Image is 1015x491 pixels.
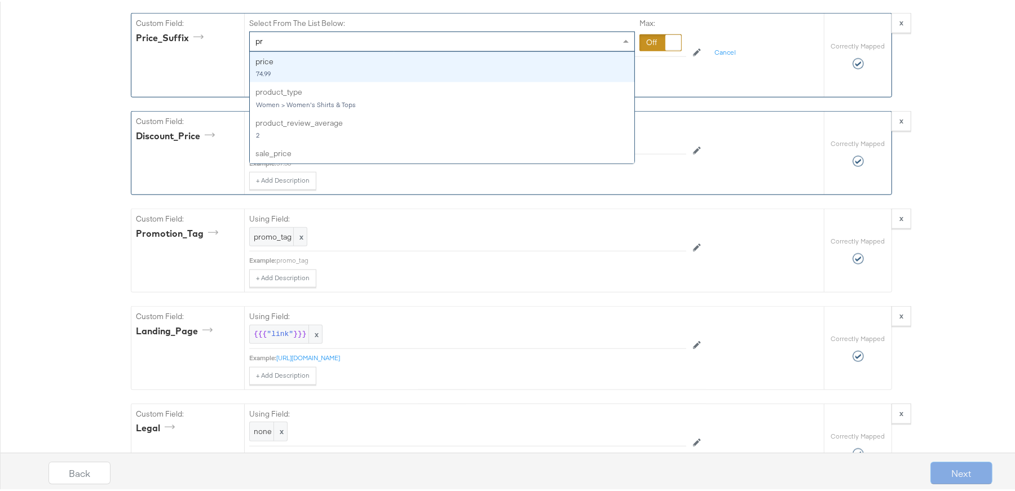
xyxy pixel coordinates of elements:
[831,40,885,49] label: Correctly Mapped
[255,55,629,65] div: price
[136,309,240,320] label: Custom Field:
[892,304,911,325] button: x
[276,254,686,263] div: promo_tag
[293,328,306,338] span: }}}
[255,68,629,76] div: 74.99
[899,16,903,26] strong: x
[254,230,303,241] span: promo_tag
[273,421,287,439] span: x
[831,235,885,244] label: Correctly Mapped
[249,365,316,383] button: + Add Description
[250,142,634,173] div: sale_price
[293,226,307,245] span: x
[892,402,911,422] button: x
[892,109,911,130] button: x
[831,430,885,439] label: Correctly Mapped
[899,211,903,222] strong: x
[254,328,267,338] span: {{{
[250,50,634,81] div: price
[267,328,293,338] span: "link"
[249,309,686,320] label: Using Field:
[892,207,911,227] button: x
[136,212,240,223] label: Custom Field:
[255,99,629,107] div: Women > Women's Shirts & Tops
[249,16,345,27] label: Select From The List Below:
[708,42,743,60] button: Cancel
[255,85,629,96] div: product_type
[249,268,316,286] button: + Add Description
[899,406,903,417] strong: x
[136,420,179,433] div: Legal
[899,114,903,124] strong: x
[249,407,686,418] label: Using Field:
[136,30,208,43] div: Price_Suffix
[831,333,885,342] label: Correctly Mapped
[639,16,682,27] label: Max:
[892,11,911,32] button: x
[249,352,276,361] div: Example:
[308,324,322,342] span: x
[249,212,686,223] label: Using Field:
[831,138,885,147] label: Correctly Mapped
[136,16,240,27] label: Custom Field:
[254,424,283,435] span: none
[48,460,111,483] button: Back
[250,81,634,112] div: product_type
[249,254,276,263] div: Example:
[136,323,217,336] div: Landing_Page
[136,407,240,418] label: Custom Field:
[255,161,629,169] div: 37.50
[255,130,629,138] div: 2
[136,114,240,125] label: Custom Field:
[136,225,222,238] div: Promotion_Tag
[136,128,219,141] div: Discount_Price
[249,170,316,188] button: + Add Description
[276,352,340,360] a: [URL][DOMAIN_NAME]
[255,116,629,127] div: product_review_average
[255,147,629,157] div: sale_price
[899,309,903,319] strong: x
[250,112,634,143] div: product_review_average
